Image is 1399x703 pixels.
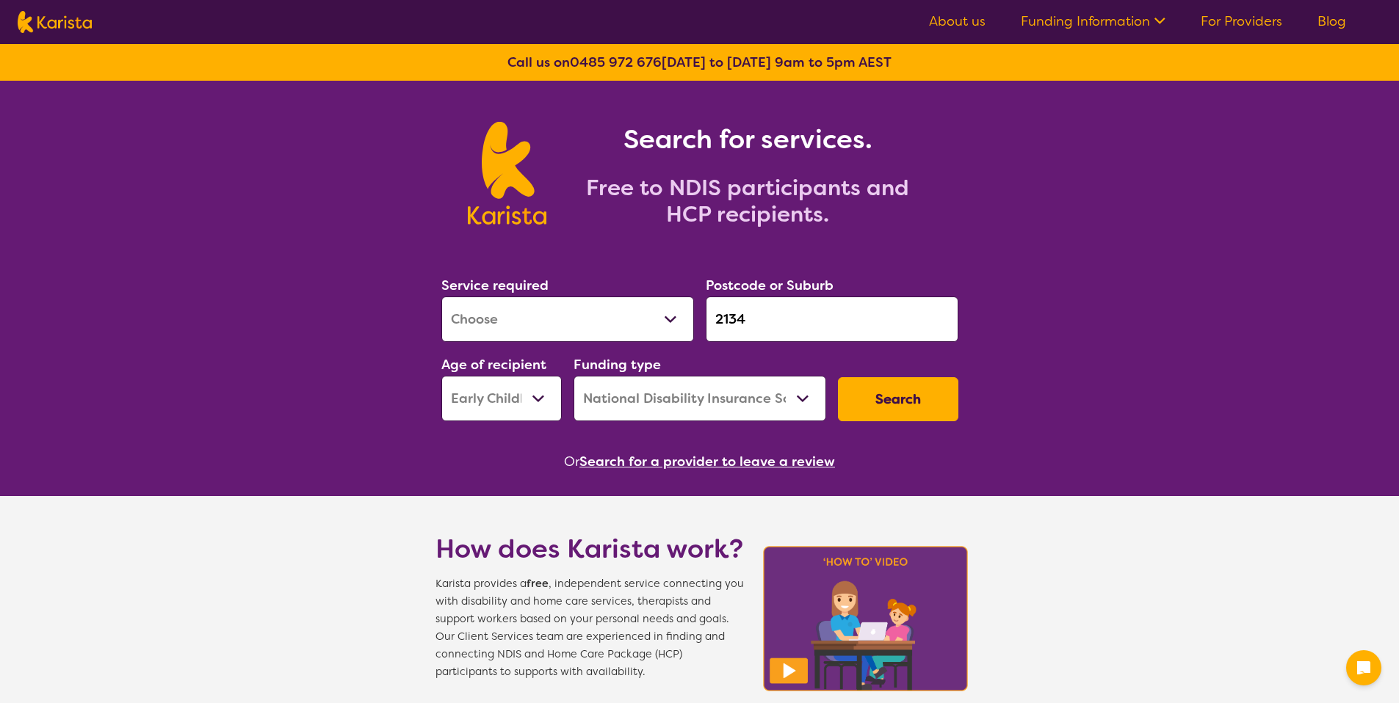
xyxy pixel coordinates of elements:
[1201,12,1282,30] a: For Providers
[564,175,931,227] h2: Free to NDIS participants and HCP recipients.
[1317,12,1346,30] a: Blog
[838,377,958,421] button: Search
[564,122,931,157] h1: Search for services.
[18,11,92,33] img: Karista logo
[468,122,546,225] img: Karista logo
[570,54,662,71] a: 0485 972 676
[706,296,958,342] input: Type
[1021,12,1165,30] a: Funding Information
[579,451,835,473] button: Search for a provider to leave a review
[507,54,892,71] b: Call us on [DATE] to [DATE] 9am to 5pm AEST
[441,277,549,294] label: Service required
[435,575,744,681] span: Karista provides a , independent service connecting you with disability and home care services, t...
[527,577,549,591] b: free
[706,277,834,294] label: Postcode or Suburb
[435,531,744,567] h1: How does Karista work?
[929,12,986,30] a: About us
[759,542,973,696] img: Karista video
[574,356,661,374] label: Funding type
[564,451,579,473] span: Or
[441,356,546,374] label: Age of recipient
